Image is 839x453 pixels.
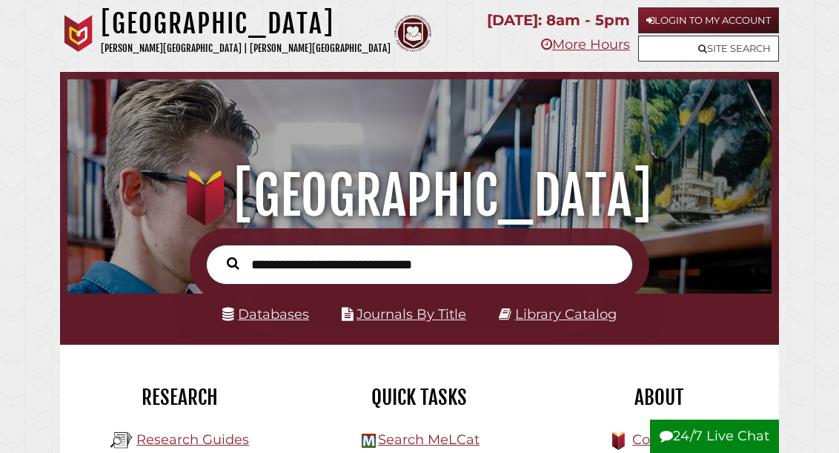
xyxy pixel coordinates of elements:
a: Contact Us [632,431,706,448]
h1: [GEOGRAPHIC_DATA] [101,7,391,40]
h2: Research [71,385,288,410]
a: Library Catalog [515,305,617,323]
button: Search [219,254,247,273]
a: More Hours [541,36,630,53]
a: Databases [222,305,309,323]
a: Login to My Account [638,7,779,33]
a: Journals By Title [357,305,466,323]
i: Search [227,257,239,270]
img: Calvin University [60,15,97,52]
a: Site Search [638,36,779,62]
h1: [GEOGRAPHIC_DATA] [80,163,759,228]
h2: About [551,385,768,410]
img: Calvin Theological Seminary [394,15,431,52]
img: Hekman Library Logo [110,429,133,452]
img: Hekman Library Logo [362,434,376,448]
p: [PERSON_NAME][GEOGRAPHIC_DATA] | [PERSON_NAME][GEOGRAPHIC_DATA] [101,40,391,57]
a: Search MeLCat [378,431,480,448]
p: [DATE]: 8am - 5pm [487,7,630,33]
a: Research Guides [136,431,249,448]
h2: Quick Tasks [311,385,528,410]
